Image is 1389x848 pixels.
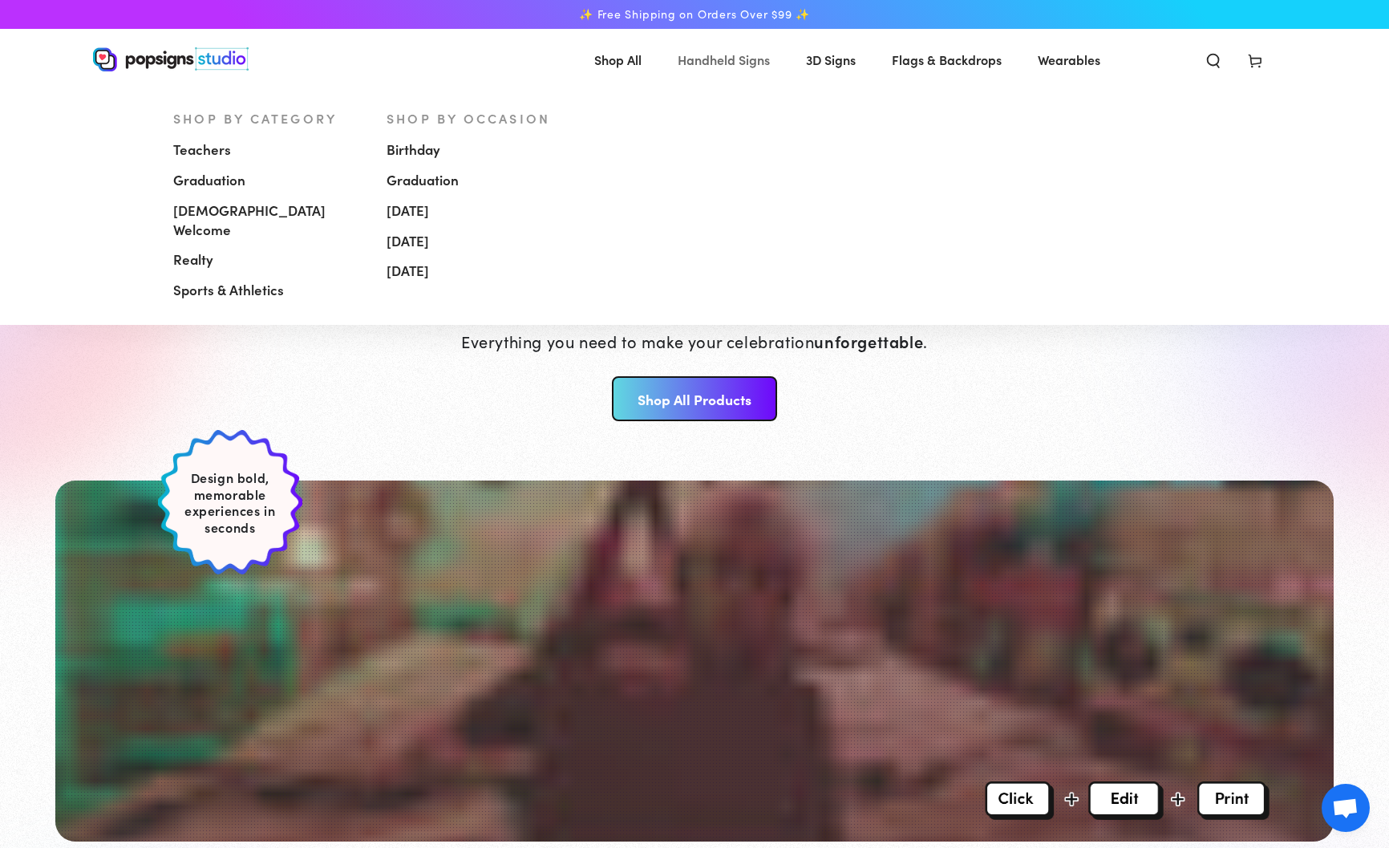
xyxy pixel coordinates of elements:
span: Shop All [594,48,642,71]
a: Shop by Category [173,109,362,127]
span: Graduation [173,171,245,190]
a: Shop All Products [612,376,776,421]
span: Flags & Backdrops [892,48,1002,71]
a: Birthday [387,135,576,165]
span: [DATE] [387,201,429,221]
span: 3D Signs [806,48,856,71]
span: [DATE] [387,232,429,251]
summary: Search our site [1193,42,1234,77]
a: Graduation [387,165,576,196]
a: Open chat [1322,784,1370,832]
span: Realty [173,250,213,270]
span: Shop by Category [173,109,337,127]
a: Teachers [173,135,362,165]
a: Shop All [582,39,654,81]
strong: unforgettable [814,330,923,352]
a: Shop by Occasion [387,109,576,127]
p: Everything you need to make your celebration . [461,330,928,352]
a: [DEMOGRAPHIC_DATA] Welcome [173,196,362,245]
span: Handheld Signs [678,48,770,71]
a: Handheld Signs [666,39,782,81]
span: Teachers [173,140,231,160]
span: Wearables [1038,48,1100,71]
span: Graduation [387,171,459,190]
img: Overlay Image [985,781,1270,820]
span: Sports & Athletics [173,281,284,300]
a: Wearables [1026,39,1112,81]
a: [DATE] [387,196,576,226]
a: [DATE] [387,226,576,257]
a: [DATE] [387,256,576,286]
span: ✨ Free Shipping on Orders Over $99 ✨ [579,7,810,22]
a: Realty [173,245,362,275]
a: Graduation [173,165,362,196]
a: Sports & Athletics [173,275,362,306]
span: Birthday [387,140,440,160]
a: 3D Signs [794,39,868,81]
span: Shop by Occasion [387,109,550,127]
a: Flags & Backdrops [880,39,1014,81]
span: [DATE] [387,262,429,281]
span: [DEMOGRAPHIC_DATA] Welcome [173,201,362,240]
